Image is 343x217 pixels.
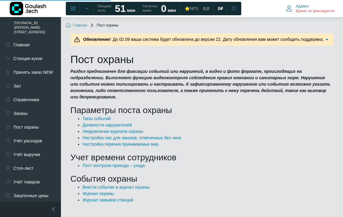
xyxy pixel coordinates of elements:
span: мин [127,8,135,13]
span: Обещаем гостю [97,4,111,13]
a: Уведомления журнала охраны [83,129,143,134]
h2: Параметры поста охраны [70,105,334,116]
h2: События охраны [70,174,334,184]
img: Подробнее [324,37,330,43]
span: Пост охраны [90,23,118,28]
strong: 0 [161,3,167,14]
a: Главная [66,23,87,28]
h1: Пост охраны [70,53,334,66]
img: Предупреждение [74,37,80,43]
span: 0 [218,6,220,11]
span: Админ [296,3,309,9]
button: Админ Время не фиксируется [282,2,338,15]
blockquote: Раздел предназначен для фиксации событий или нарушений, в видео и фото формате, происходящих на п... [70,68,334,100]
a: Журнал охраны [83,191,114,196]
span: мин [168,8,176,13]
span: Время не фиксируется [296,9,334,14]
div: ⭐ [185,6,199,11]
a: ⭐NPS 0,0 [181,3,213,14]
a: Должности нарушителей [83,123,132,127]
img: Логотип компании Goulash.tech [10,2,46,15]
a: Внести событие в журнал охраны [83,185,150,190]
a: Типы событий [83,116,111,121]
span: До 02.09 ваша система будет обновлена до версии 22. Дату обновления вам может сообщить поддержка.... [81,37,324,48]
a: Обещаем гостю 51 мин Расчетное время 0 мин [94,3,180,14]
a: Настройка перечня принимаемых мер [83,142,159,147]
b: Обновление! [83,37,111,42]
span: ₽ [220,6,223,11]
a: Пост контроля прихода – ухода [83,163,145,168]
h2: Учет времени сотрудников [70,152,334,163]
strong: 51 [115,3,126,14]
a: 0 ₽ [214,3,227,14]
span: 0,0 [203,6,209,11]
span: Расчетное время [143,4,157,13]
span: NPS [190,6,199,11]
a: Журнал замывок станций [83,197,133,202]
a: Настройка смс для заказов, отмеченных без чека [83,135,181,140]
